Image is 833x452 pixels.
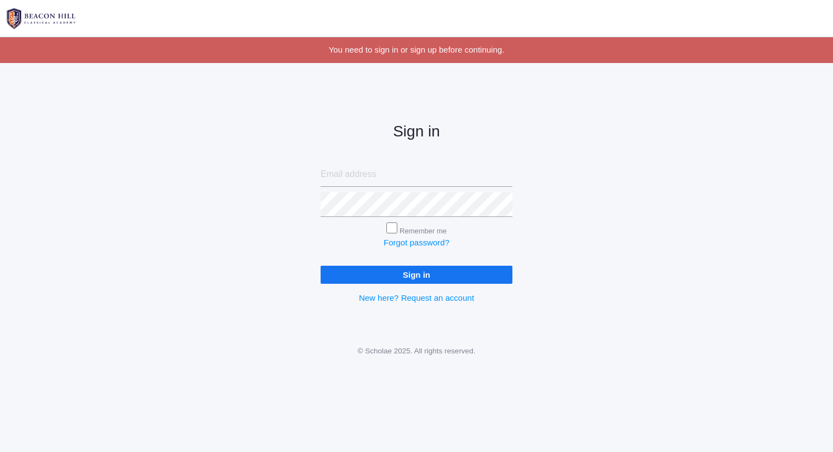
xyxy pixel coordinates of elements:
h2: Sign in [321,123,512,140]
label: Remember me [400,227,447,235]
a: New here? Request an account [359,293,474,302]
a: Forgot password? [384,238,449,247]
input: Sign in [321,266,512,284]
input: Email address [321,162,512,187]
